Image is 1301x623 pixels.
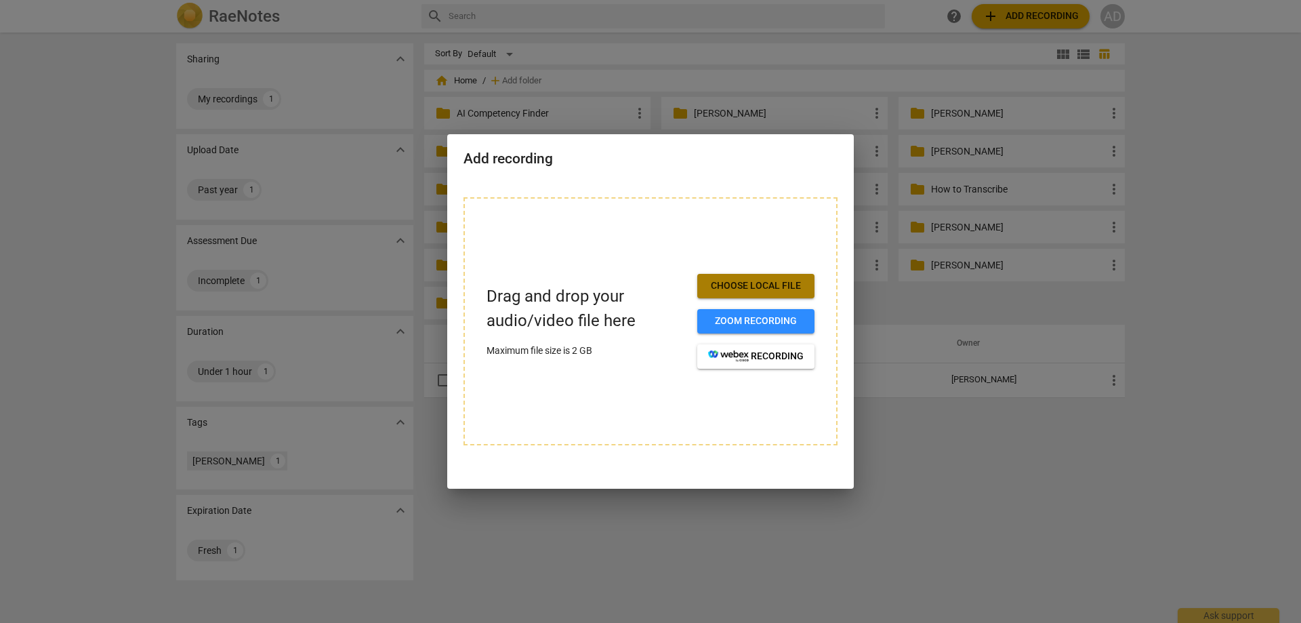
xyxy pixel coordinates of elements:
[708,315,804,328] span: Zoom recording
[697,344,814,369] button: recording
[708,350,804,363] span: recording
[463,150,838,167] h2: Add recording
[487,285,686,332] p: Drag and drop your audio/video file here
[487,344,686,358] p: Maximum file size is 2 GB
[708,279,804,293] span: Choose local file
[697,274,814,298] button: Choose local file
[697,309,814,334] button: Zoom recording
